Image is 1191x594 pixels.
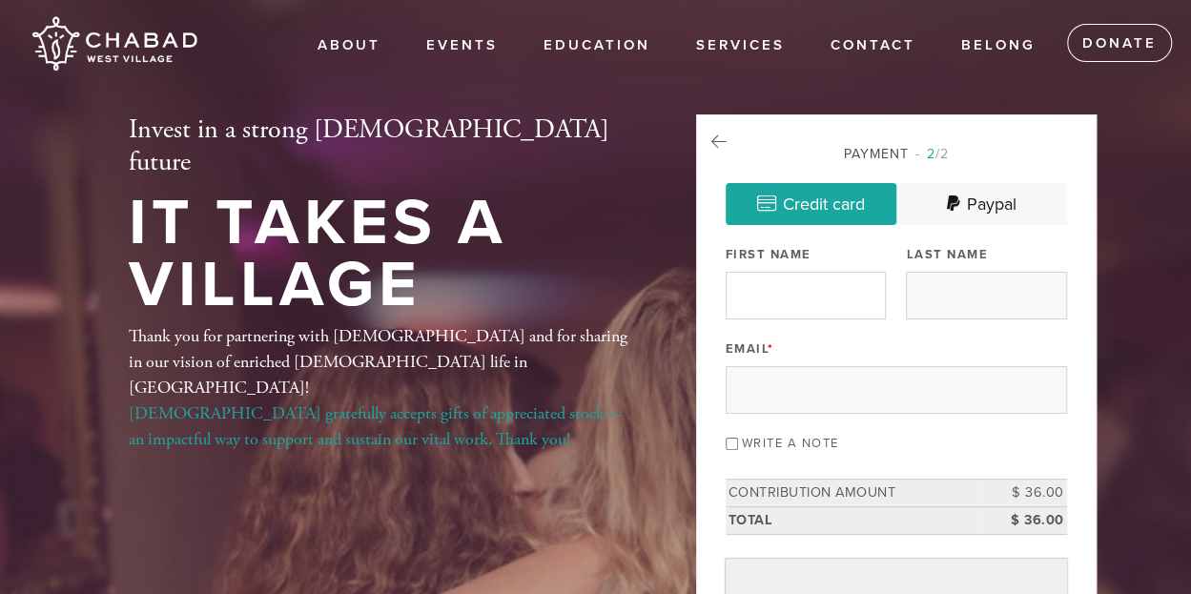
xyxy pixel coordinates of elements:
[726,144,1067,164] div: Payment
[129,402,622,450] a: [DEMOGRAPHIC_DATA] gratefully accepts gifts of appreciated stock—an impactful way to support and ...
[412,28,512,64] a: Events
[896,183,1067,225] a: Paypal
[726,246,811,263] label: First Name
[915,146,949,162] span: /2
[906,246,988,263] label: Last Name
[129,114,634,178] h2: Invest in a strong [DEMOGRAPHIC_DATA] future
[129,323,634,452] div: Thank you for partnering with [DEMOGRAPHIC_DATA] and for sharing in our vision of enriched [DEMOG...
[1067,24,1172,62] a: Donate
[816,28,930,64] a: Contact
[742,436,839,451] label: Write a note
[768,341,774,357] span: This field is required.
[981,506,1067,534] td: $ 36.00
[129,193,634,316] h1: It Takes a Village
[682,28,799,64] a: Services
[726,506,981,534] td: Total
[981,480,1067,507] td: $ 36.00
[726,183,896,225] a: Credit card
[303,28,395,64] a: About
[726,340,774,358] label: Email
[726,480,981,507] td: Contribution Amount
[529,28,665,64] a: EDUCATION
[29,10,199,78] img: Chabad%20West%20Village.png
[927,146,935,162] span: 2
[947,28,1050,64] a: Belong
